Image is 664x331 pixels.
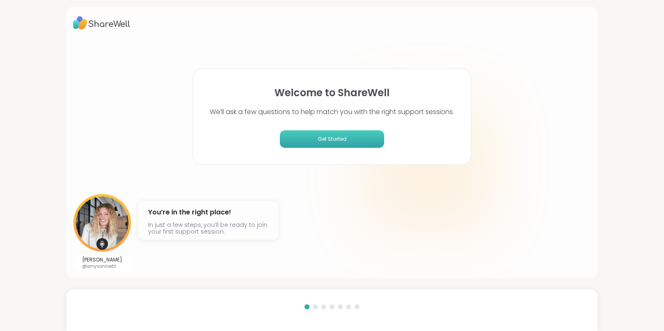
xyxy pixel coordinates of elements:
p: In just a few steps, you’ll be ready to join your first support session. [148,221,268,235]
img: mic icon [96,238,108,250]
h4: You’re in the right place! [148,206,268,219]
p: [PERSON_NAME] [82,256,122,263]
p: @amyvaninetti [82,263,122,269]
img: User image [73,194,131,251]
h1: Welcome to ShareWell [274,85,390,100]
span: Get Started [283,135,381,143]
img: ShareWell Logo [73,13,130,32]
button: Get Started [280,130,384,148]
p: We’ll ask a few questions to help match you with the right support sessions. [210,107,454,117]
